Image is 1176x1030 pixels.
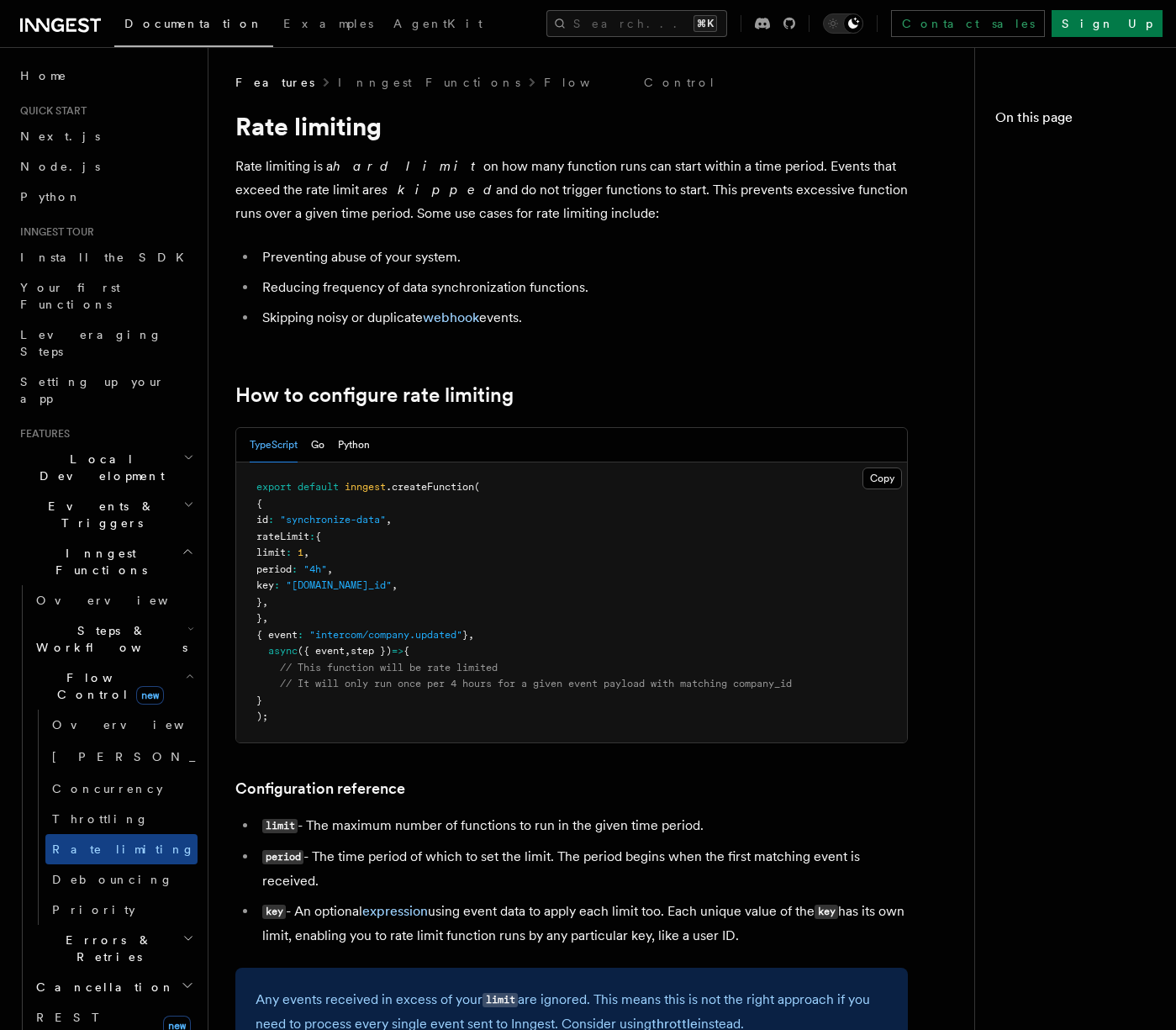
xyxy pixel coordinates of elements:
[338,428,370,462] button: Python
[13,225,94,239] span: Inngest tour
[257,845,908,893] li: - The time period of which to set the limit. The period begins when the first matching event is r...
[45,834,198,864] a: Rate limiting
[362,903,428,919] a: expression
[13,498,183,531] span: Events & Triggers
[13,272,198,320] a: Your first Functions
[303,563,327,575] span: "4h"
[257,276,908,299] li: Reducing frequency of data synchronization functions.
[256,547,286,558] span: limit
[52,782,163,795] span: Concurrency
[235,777,405,800] a: Configuration reference
[298,645,345,657] span: ({ event
[995,108,1156,135] h4: On this page
[136,686,164,705] span: new
[124,17,263,30] span: Documentation
[29,710,198,925] div: Flow Controlnew
[13,320,198,367] a: Leveraging Steps
[13,545,182,578] span: Inngest Functions
[256,514,268,526] span: id
[262,612,268,624] span: ,
[29,972,198,1002] button: Cancellation
[298,481,339,493] span: default
[292,563,298,575] span: :
[20,251,194,264] span: Install the SDK
[45,740,198,774] a: [PERSON_NAME]
[345,645,351,657] span: ,
[815,905,838,919] code: key
[1052,10,1163,37] a: Sign Up
[309,629,462,641] span: "intercom/company.updated"
[29,932,182,965] span: Errors & Retries
[693,15,717,32] kbd: ⌘K
[338,74,520,91] a: Inngest Functions
[392,645,403,657] span: =>
[45,710,198,740] a: Overview
[303,547,309,558] span: ,
[274,579,280,591] span: :
[256,481,292,493] span: export
[13,61,198,91] a: Home
[823,13,863,34] button: Toggle dark mode
[235,383,514,407] a: How to configure rate limiting
[256,612,262,624] span: }
[386,481,474,493] span: .createFunction
[20,375,165,405] span: Setting up your app
[257,900,908,948] li: - An optional using event data to apply each limit too. Each unique value of the has its own limi...
[309,531,315,542] span: :
[393,17,483,30] span: AgentKit
[256,629,298,641] span: { event
[315,531,321,542] span: {
[45,864,198,895] a: Debouncing
[268,514,274,526] span: :
[29,979,175,996] span: Cancellation
[262,596,268,608] span: ,
[20,67,67,84] span: Home
[383,5,493,45] a: AgentKit
[20,328,162,358] span: Leveraging Steps
[13,538,198,585] button: Inngest Functions
[20,129,100,143] span: Next.js
[311,428,324,462] button: Go
[273,5,383,45] a: Examples
[544,74,716,91] a: Flow Control
[286,547,292,558] span: :
[891,10,1045,37] a: Contact sales
[114,5,273,47] a: Documentation
[52,750,298,763] span: [PERSON_NAME]
[13,104,87,118] span: Quick start
[283,17,373,30] span: Examples
[52,873,173,886] span: Debouncing
[13,121,198,151] a: Next.js
[52,903,135,916] span: Priority
[386,514,392,526] span: ,
[52,812,149,826] span: Throttling
[268,645,298,657] span: async
[462,629,468,641] span: }
[262,850,303,864] code: period
[298,629,303,641] span: :
[45,895,198,925] a: Priority
[235,155,908,225] p: Rate limiting is a on how many function runs can start within a time period. Events that exceed t...
[20,281,120,311] span: Your first Functions
[45,774,198,804] a: Concurrency
[20,160,100,173] span: Node.js
[546,10,727,37] button: Search...⌘K
[256,596,262,608] span: }
[280,514,386,526] span: "synchronize-data"
[256,579,274,591] span: key
[256,563,292,575] span: period
[52,842,195,856] span: Rate limiting
[862,467,902,489] button: Copy
[13,242,198,272] a: Install the SDK
[298,547,303,558] span: 1
[45,804,198,834] a: Throttling
[235,74,314,91] span: Features
[13,182,198,212] a: Python
[256,710,268,722] span: );
[13,151,198,182] a: Node.js
[351,645,392,657] span: step })
[280,678,792,689] span: // It will only run once per 4 hours for a given event payload with matching company_id
[13,367,198,414] a: Setting up your app
[52,718,225,732] span: Overview
[13,451,183,484] span: Local Development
